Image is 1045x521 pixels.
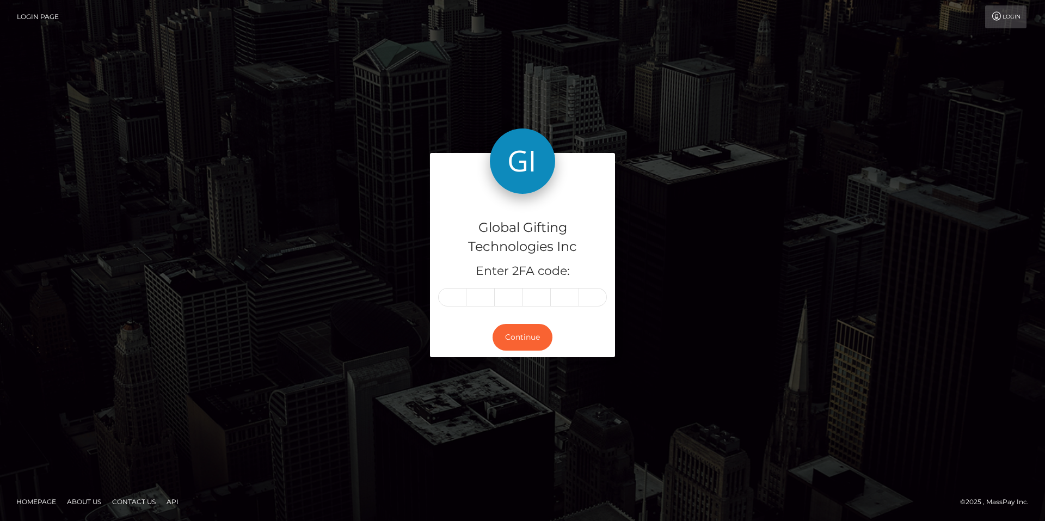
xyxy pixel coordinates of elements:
a: API [162,493,183,510]
a: About Us [63,493,106,510]
h4: Global Gifting Technologies Inc [438,218,607,256]
div: © 2025 , MassPay Inc. [960,496,1037,508]
a: Homepage [12,493,60,510]
img: Global Gifting Technologies Inc [490,128,555,194]
button: Continue [493,324,552,351]
a: Login [985,5,1026,28]
a: Contact Us [108,493,160,510]
a: Login Page [17,5,59,28]
h5: Enter 2FA code: [438,263,607,280]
